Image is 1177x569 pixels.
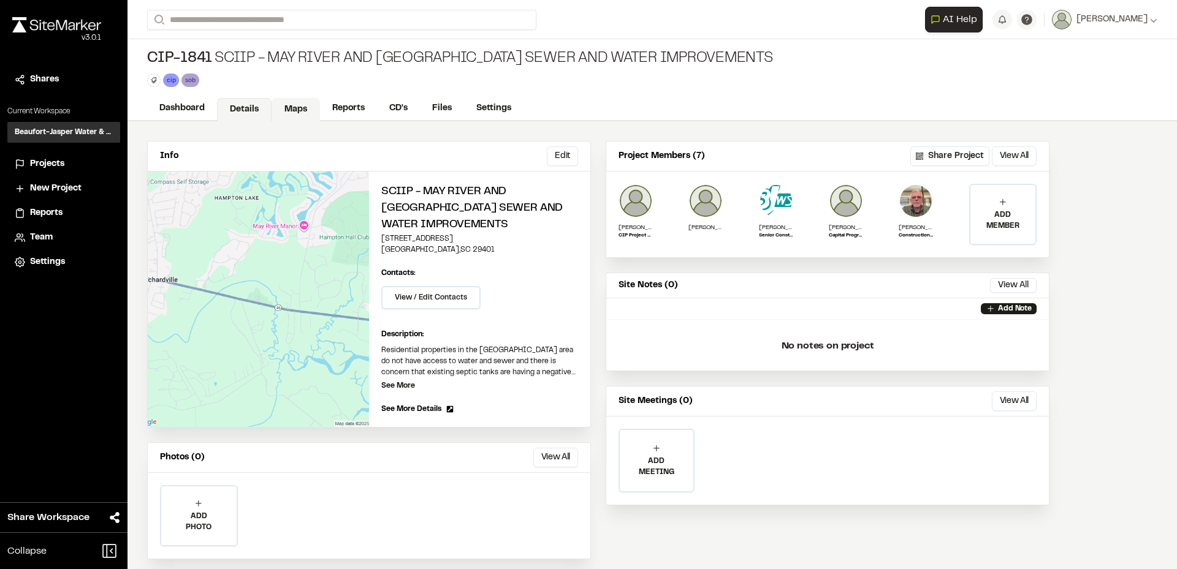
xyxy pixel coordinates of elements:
button: View All [990,278,1037,293]
a: Reports [15,206,113,220]
button: Edit [547,146,578,166]
span: Shares [30,73,59,86]
div: cip [163,73,179,86]
p: Description: [381,329,578,340]
p: [PERSON_NAME] [829,223,863,232]
span: Reports [30,206,63,220]
button: Share Project [910,146,989,166]
p: CIP Project Manager [619,232,653,239]
p: [GEOGRAPHIC_DATA] , SC 29401 [381,244,578,255]
p: Senior Construction Manager [759,232,793,239]
p: ADD MEETING [620,456,693,478]
img: Jennifer Ray [829,184,863,218]
h2: SCIIP - May River and [GEOGRAPHIC_DATA] Sewer and Water Improvements [381,184,578,233]
a: Settings [464,97,524,120]
p: [PERSON_NAME] [619,223,653,232]
span: Collapse [7,544,47,559]
a: Projects [15,157,113,171]
a: New Project [15,182,113,195]
a: Details [217,98,272,121]
p: No notes on project [616,326,1039,366]
p: [PERSON_NAME] [688,223,723,232]
a: CD's [377,97,420,120]
img: rebrand.png [12,17,101,32]
img: Jason Quick [759,184,793,218]
span: Team [30,231,53,244]
span: See More Details [381,404,441,415]
a: Files [420,97,464,120]
a: Settings [15,255,113,269]
p: [PERSON_NAME] [759,223,793,232]
img: Chris McVey [899,184,933,218]
p: Add Note [998,303,1032,314]
img: Sam Dodd [688,184,723,218]
p: ADD MEMBER [970,209,1035,232]
p: Project Members (7) [619,149,705,163]
a: Shares [15,73,113,86]
button: View All [533,448,578,467]
button: [PERSON_NAME] [1052,10,1157,29]
p: [STREET_ADDRESS] [381,233,578,244]
p: Photos (0) [160,451,205,464]
p: See More [381,380,415,391]
button: View All [992,146,1037,166]
span: CIP-1841 [147,49,212,69]
p: Info [160,149,178,163]
img: User [1052,10,1072,29]
button: View All [992,391,1037,411]
div: SCIIP - May River and [GEOGRAPHIC_DATA] Sewer and Water Improvements [147,49,773,69]
a: Reports [320,97,377,120]
a: Dashboard [147,97,217,120]
p: Site Meetings (0) [619,394,693,408]
div: sob [181,73,199,86]
span: Projects [30,157,64,171]
button: Edit Tags [147,73,161,87]
a: Maps [272,98,320,121]
p: Capital Program Team Leader [829,232,863,239]
a: Team [15,231,113,244]
button: Open AI Assistant [925,7,983,32]
img: Beth Lowther [619,184,653,218]
button: Search [147,10,169,30]
p: Residential properties in the [GEOGRAPHIC_DATA] area do not have access to water and sewer and th... [381,345,578,378]
h3: Beaufort-Jasper Water & Sewer Authority [15,127,113,138]
span: Share Workspace [7,510,90,525]
span: [PERSON_NAME] [1076,13,1148,26]
div: Open AI Assistant [925,7,988,32]
div: Oh geez...please don't... [12,32,101,43]
button: View / Edit Contacts [381,286,481,309]
p: Contacts: [381,268,416,279]
p: Construction Supervisor [899,232,933,239]
span: New Project [30,182,82,195]
p: Current Workspace [7,106,120,117]
span: Settings [30,255,65,269]
p: Site Notes (0) [619,279,678,292]
p: [PERSON_NAME] [899,223,933,232]
span: AI Help [943,12,977,27]
p: ADD PHOTO [161,511,237,533]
